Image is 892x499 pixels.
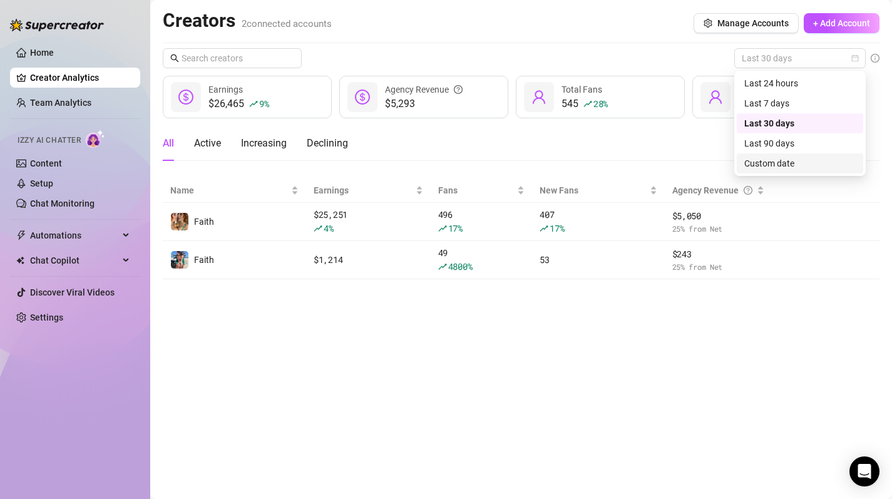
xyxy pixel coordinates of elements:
[742,49,858,68] span: Last 30 days
[737,153,863,173] div: Custom date
[438,208,525,235] div: 496
[314,208,423,235] div: $ 25,251
[851,54,859,62] span: calendar
[170,183,289,197] span: Name
[163,9,332,33] h2: Creators
[744,116,856,130] div: Last 30 days
[194,255,214,265] span: Faith
[30,287,115,297] a: Discover Viral Videos
[18,135,81,147] span: Izzy AI Chatter
[208,96,269,111] div: $26,465
[10,19,104,31] img: logo-BBDzfeDw.svg
[871,54,879,63] span: info-circle
[550,222,564,234] span: 17 %
[30,312,63,322] a: Settings
[813,18,870,28] span: + Add Account
[540,253,657,267] div: 53
[178,90,193,105] span: dollar-circle
[385,96,463,111] span: $5,293
[672,223,765,235] span: 25 % from Net
[583,100,592,108] span: rise
[194,217,214,227] span: Faith
[355,90,370,105] span: dollar-circle
[737,133,863,153] div: Last 90 days
[744,136,856,150] div: Last 90 days
[737,93,863,113] div: Last 7 days
[708,90,723,105] span: user
[672,209,765,223] span: $ 5,050
[672,183,755,197] div: Agency Revenue
[30,178,53,188] a: Setup
[171,251,188,269] img: Faith
[307,136,348,151] div: Declining
[16,256,24,265] img: Chat Copilot
[704,19,712,28] span: setting
[561,85,602,95] span: Total Fans
[194,136,221,151] div: Active
[242,18,332,29] span: 2 connected accounts
[324,222,333,234] span: 4 %
[694,13,799,33] button: Manage Accounts
[249,100,258,108] span: rise
[30,68,130,88] a: Creator Analytics
[448,260,473,272] span: 4800 %
[170,54,179,63] span: search
[804,13,879,33] button: + Add Account
[385,83,463,96] div: Agency Revenue
[849,456,879,486] div: Open Intercom Messenger
[86,130,105,148] img: AI Chatter
[30,198,95,208] a: Chat Monitoring
[438,246,525,274] div: 49
[744,157,856,170] div: Custom date
[532,178,664,203] th: New Fans
[593,98,608,110] span: 28 %
[448,222,463,234] span: 17 %
[737,113,863,133] div: Last 30 days
[306,178,431,203] th: Earnings
[717,18,789,28] span: Manage Accounts
[30,158,62,168] a: Content
[182,51,284,65] input: Search creators
[208,85,243,95] span: Earnings
[241,136,287,151] div: Increasing
[259,98,269,110] span: 9 %
[672,261,765,273] span: 25 % from Net
[30,98,91,108] a: Team Analytics
[30,48,54,58] a: Home
[540,224,548,233] span: rise
[737,73,863,93] div: Last 24 hours
[438,224,447,233] span: rise
[30,225,119,245] span: Automations
[314,253,423,267] div: $ 1,214
[672,247,765,261] span: $ 243
[540,208,657,235] div: 407
[744,76,856,90] div: Last 24 hours
[561,96,608,111] div: 545
[16,230,26,240] span: thunderbolt
[438,262,447,271] span: rise
[171,213,188,230] img: Faith
[438,183,515,197] span: Fans
[163,136,174,151] div: All
[30,250,119,270] span: Chat Copilot
[744,96,856,110] div: Last 7 days
[431,178,533,203] th: Fans
[744,183,752,197] span: question-circle
[314,183,413,197] span: Earnings
[540,183,647,197] span: New Fans
[314,224,322,233] span: rise
[454,83,463,96] span: question-circle
[163,178,306,203] th: Name
[531,90,546,105] span: user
